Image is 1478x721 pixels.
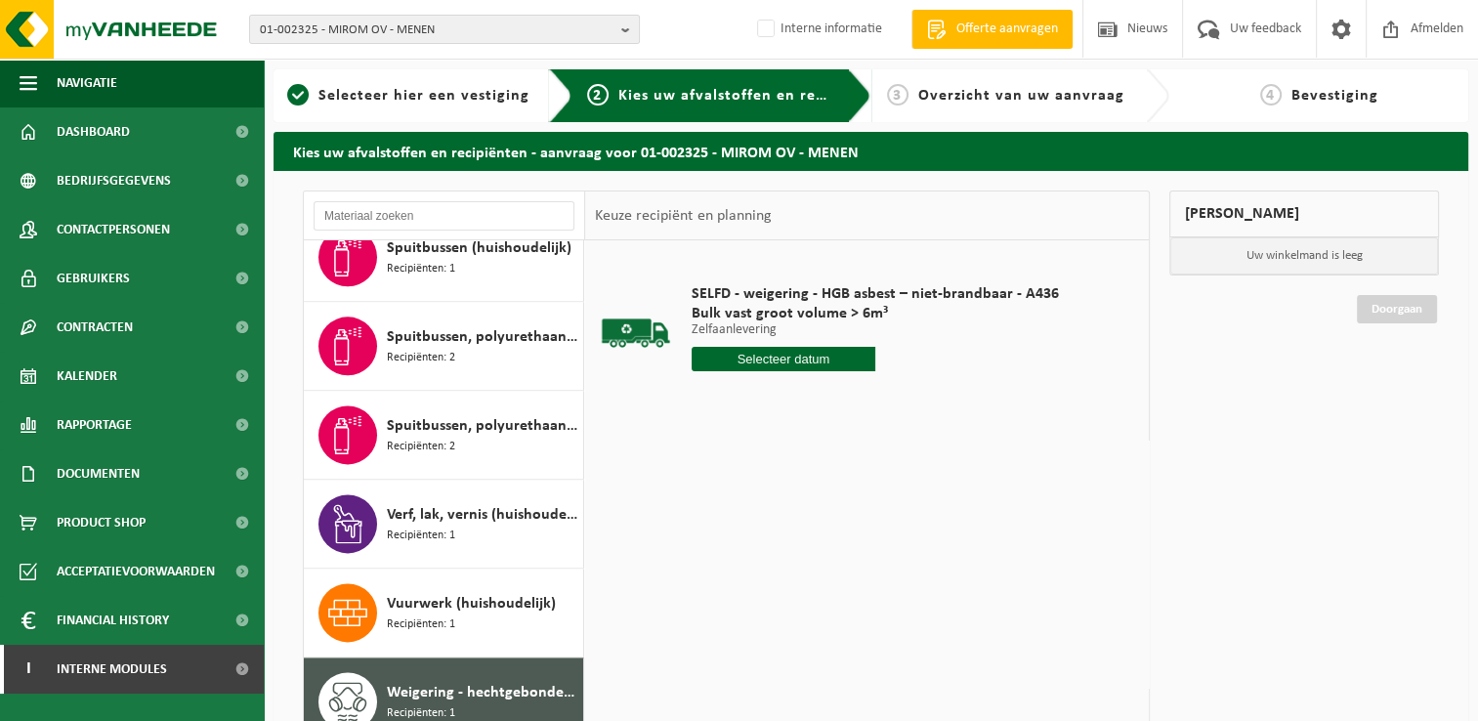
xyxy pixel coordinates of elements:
[387,681,578,704] span: Weigering - hechtgebonden asbest – niet-brandbaar
[20,645,37,694] span: I
[318,88,529,104] span: Selecteer hier een vestiging
[57,547,215,596] span: Acceptatievoorwaarden
[618,88,887,104] span: Kies uw afvalstoffen en recipiënten
[304,480,584,569] button: Verf, lak, vernis (huishoudelijk) Recipiënten: 1
[387,236,571,260] span: Spuitbussen (huishoudelijk)
[57,401,132,449] span: Rapportage
[387,349,455,367] span: Recipiënten: 2
[274,132,1468,170] h2: Kies uw afvalstoffen en recipiënten - aanvraag voor 01-002325 - MIROM OV - MENEN
[314,201,574,231] input: Materiaal zoeken
[587,84,609,106] span: 2
[57,205,170,254] span: Contactpersonen
[692,284,1059,304] span: SELFD - weigering - HGB asbest – niet-brandbaar - A436
[57,596,169,645] span: Financial History
[1169,191,1439,237] div: [PERSON_NAME]
[1260,84,1282,106] span: 4
[57,156,171,205] span: Bedrijfsgegevens
[387,527,455,545] span: Recipiënten: 1
[304,569,584,657] button: Vuurwerk (huishoudelijk) Recipiënten: 1
[753,15,882,44] label: Interne informatie
[1357,295,1437,323] a: Doorgaan
[918,88,1124,104] span: Overzicht van uw aanvraag
[911,10,1073,49] a: Offerte aanvragen
[304,213,584,302] button: Spuitbussen (huishoudelijk) Recipiënten: 1
[57,645,167,694] span: Interne modules
[57,498,146,547] span: Product Shop
[387,592,556,615] span: Vuurwerk (huishoudelijk)
[692,304,1059,323] span: Bulk vast groot volume > 6m³
[304,302,584,391] button: Spuitbussen, polyurethaan (PU) Recipiënten: 2
[57,449,140,498] span: Documenten
[57,303,133,352] span: Contracten
[387,615,455,634] span: Recipiënten: 1
[57,59,117,107] span: Navigatie
[57,254,130,303] span: Gebruikers
[951,20,1063,39] span: Offerte aanvragen
[387,325,578,349] span: Spuitbussen, polyurethaan (PU)
[887,84,908,106] span: 3
[387,260,455,278] span: Recipiënten: 1
[304,391,584,480] button: Spuitbussen, polyurethaan (PU) (huishoudelijk) Recipiënten: 2
[249,15,640,44] button: 01-002325 - MIROM OV - MENEN
[585,191,781,240] div: Keuze recipiënt en planning
[387,438,455,456] span: Recipiënten: 2
[692,323,1059,337] p: Zelfaanlevering
[57,352,117,401] span: Kalender
[260,16,613,45] span: 01-002325 - MIROM OV - MENEN
[287,84,309,106] span: 1
[387,414,578,438] span: Spuitbussen, polyurethaan (PU) (huishoudelijk)
[1170,237,1438,275] p: Uw winkelmand is leeg
[57,107,130,156] span: Dashboard
[1291,88,1378,104] span: Bevestiging
[387,503,578,527] span: Verf, lak, vernis (huishoudelijk)
[283,84,533,107] a: 1Selecteer hier een vestiging
[692,347,875,371] input: Selecteer datum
